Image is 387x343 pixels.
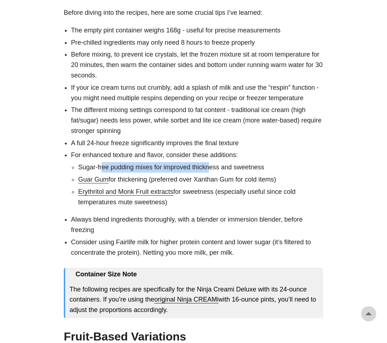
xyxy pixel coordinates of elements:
[78,187,323,208] li: for sweetness (especially useful since cold temperatures mute sweetness)
[71,37,323,48] li: Pre-chilled ingredients may only need 8 hours to freeze properly
[71,83,323,103] li: If your ice cream turns out crumbly, add a splash of milk and use the “respin” function - you mig...
[71,150,323,207] li: For enhanced texture and flavor, consider these additions:
[71,25,323,36] li: The empty pint container weighs 168g - useful for precise measurements
[70,281,319,318] div: The following recipes are specifically for the Ninja Creami Deluxe with its 24-ounce containers. ...
[78,176,108,183] a: Guar Gum
[65,268,323,281] div: Container Size Note
[64,8,323,18] p: Before diving into the recipes, here are some crucial tips I’ve learned:
[71,237,323,258] li: Consider using Fairlife milk for higher protein content and lower sugar (it’s filtered to concent...
[71,105,323,136] li: The different mixing settings correspond to fat content - traditional ice cream (high fat/sugar) ...
[361,306,376,321] a: go to top
[71,49,323,80] li: Before mixing, to prevent ice crystals, let the frozen mixture sit at room temperature for 20 min...
[78,162,323,173] li: Sugar-free pudding mixes for improved thickness and sweetness
[71,214,323,235] li: Always blend ingredients thoroughly, with a blender or immersion blender, before freezing
[154,296,218,303] a: original Ninja CREAMi
[78,174,323,185] li: for thickening (preferred over Xanthan Gum for cold items)
[78,188,173,195] a: Erythritol and Monk Fruit extracts
[71,138,323,148] li: A full 24-hour freeze significantly improves the final texture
